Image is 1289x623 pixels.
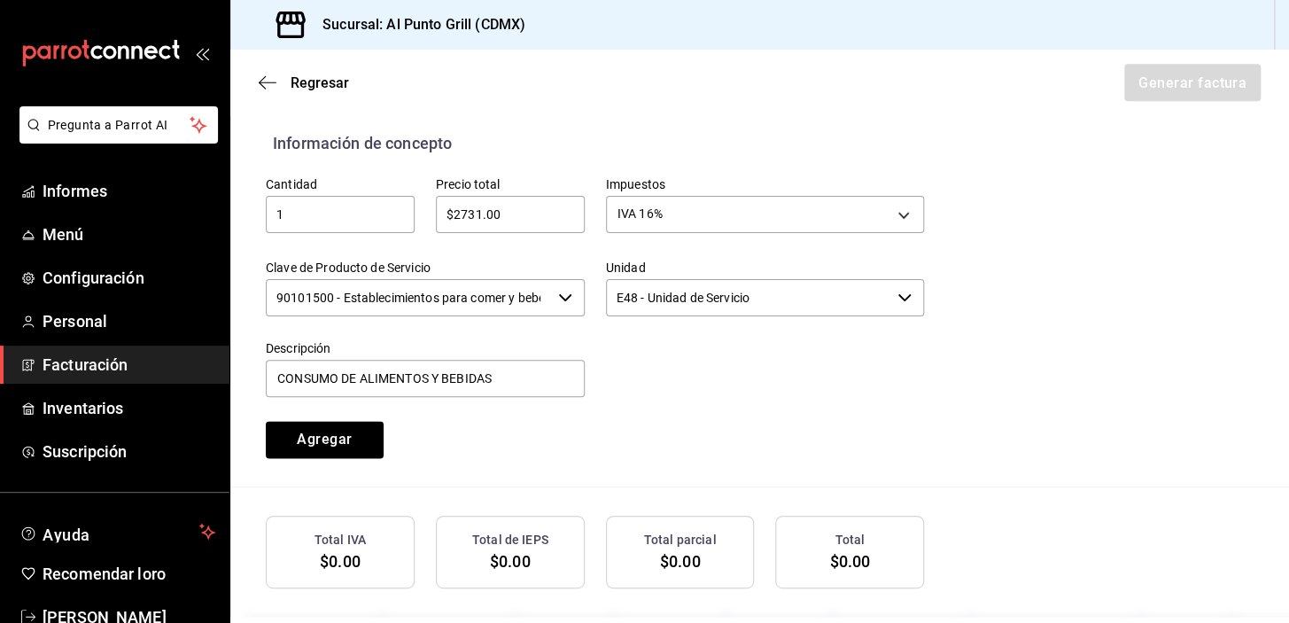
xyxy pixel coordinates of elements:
font: Suscripción [43,442,127,461]
font: Clave de Producto de Servicio [266,260,431,274]
font: $0.00 [490,552,531,571]
font: $0.00 [660,552,701,571]
font: Facturación [43,355,128,374]
input: $0.00 [436,204,585,225]
font: Total [835,533,866,547]
font: Impuestos [606,176,665,191]
font: IVA 16% [617,206,663,221]
font: Pregunta a Parrot AI [48,118,168,132]
font: Configuración [43,269,144,287]
font: Informes [43,182,107,200]
font: Menú [43,225,84,244]
font: Unidad [606,260,646,274]
button: Agregar [266,421,384,458]
font: Información de concepto [273,134,452,152]
font: Ayuda [43,526,90,544]
font: $0.00 [320,552,361,571]
font: Recomendar loro [43,565,166,583]
font: Personal [43,312,107,331]
input: Elige una opción [266,279,551,316]
a: Pregunta a Parrot AI [12,128,218,147]
font: Total IVA [314,533,366,547]
font: Precio total [436,176,501,191]
font: Inventarios [43,399,123,417]
button: Pregunta a Parrot AI [19,106,218,144]
font: Regresar [291,74,349,91]
font: Sucursal: Al Punto Grill (CDMX) [322,16,525,33]
font: Agregar [297,431,352,448]
font: Descripción [266,340,330,354]
font: Cantidad [266,176,317,191]
button: Regresar [259,74,349,91]
font: Total parcial [644,533,717,547]
font: $0.00 [830,552,871,571]
input: Elige una opción [606,279,891,316]
font: Total de IEPS [472,533,548,547]
input: 250 caracteres [266,360,585,397]
button: abrir_cajón_menú [195,46,209,60]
